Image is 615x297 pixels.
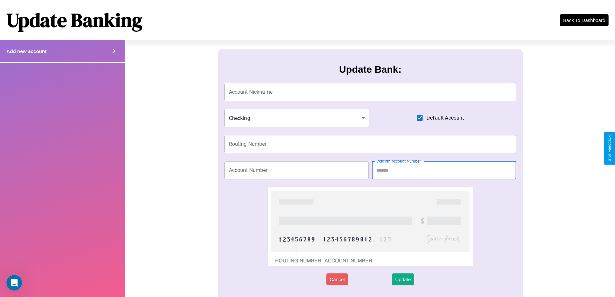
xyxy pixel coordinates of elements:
[426,114,464,122] span: Default Account
[6,48,46,54] h4: Add new account
[607,135,612,162] div: Give Feedback
[6,275,22,291] iframe: Intercom live chat
[224,109,370,127] div: Checking
[6,7,142,33] h1: Update Banking
[326,273,348,285] button: Cancel
[339,64,401,75] h3: Update Bank:
[392,273,414,285] button: Update
[268,187,472,266] img: check
[560,14,609,26] button: Back To Dashboard
[376,158,421,164] label: Confirm Account Number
